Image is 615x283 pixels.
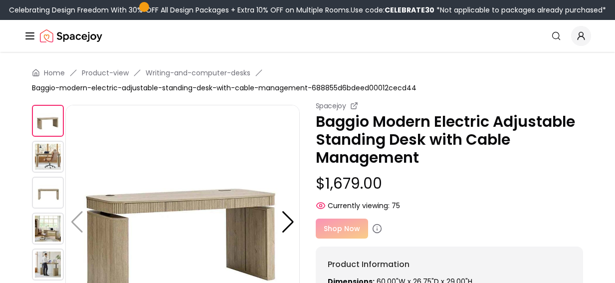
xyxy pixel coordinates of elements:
[146,68,250,78] a: Writing-and-computer-desks
[392,201,400,211] span: 75
[316,175,584,193] p: $1,679.00
[24,20,591,52] nav: Global
[44,68,65,78] a: Home
[328,201,390,211] span: Currently viewing:
[32,177,64,209] img: https://storage.googleapis.com/spacejoy-main/assets/688855d6bdeed00012cecd44/product_2_2ilhi833726m
[32,249,64,281] img: https://storage.googleapis.com/spacejoy-main/assets/688855d6bdeed00012cecd44/product_4_h8bgfollkhdk
[32,105,64,137] img: https://storage.googleapis.com/spacejoy-main/assets/688855d6bdeed00012cecd44/product_0_a1n26lj0c55
[32,83,416,93] span: Baggio-modern-electric-adjustable-standing-desk-with-cable-management-688855d6bdeed00012cecd44
[32,213,64,245] img: https://storage.googleapis.com/spacejoy-main/assets/688855d6bdeed00012cecd44/product_3_69mimph8b86e
[434,5,606,15] span: *Not applicable to packages already purchased*
[351,5,434,15] span: Use code:
[40,26,102,46] a: Spacejoy
[9,5,606,15] div: Celebrating Design Freedom With 30% OFF All Design Packages + Extra 10% OFF on Multiple Rooms.
[40,26,102,46] img: Spacejoy Logo
[316,101,346,111] small: Spacejoy
[316,113,584,167] p: Baggio Modern Electric Adjustable Standing Desk with Cable Management
[82,68,129,78] a: Product-view
[385,5,434,15] b: CELEBRATE30
[328,259,572,271] h6: Product Information
[32,68,583,93] nav: breadcrumb
[32,141,64,173] img: https://storage.googleapis.com/spacejoy-main/assets/688855d6bdeed00012cecd44/product_1_m6afgc120hpb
